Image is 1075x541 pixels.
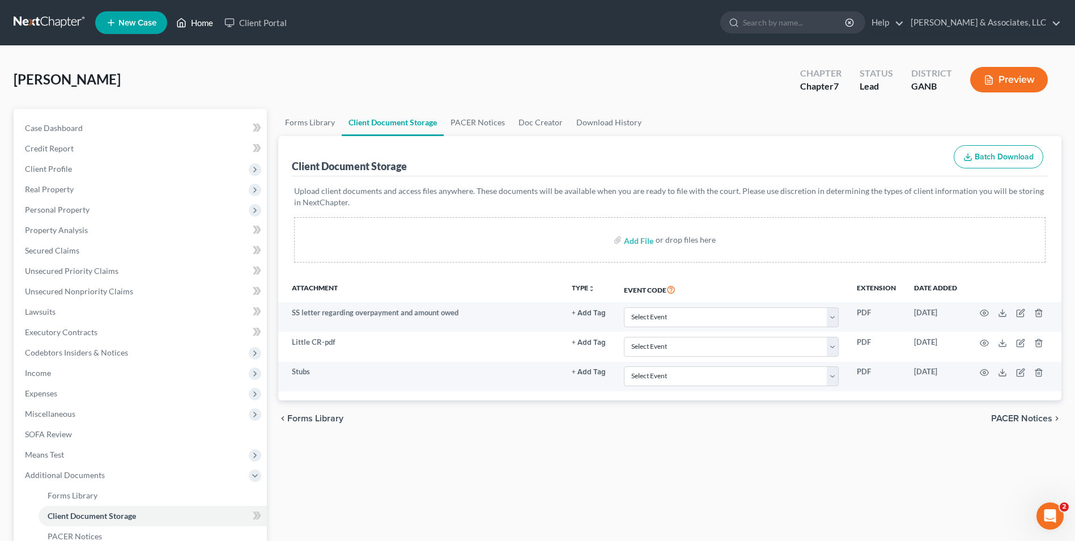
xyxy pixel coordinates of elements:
a: Help [866,12,904,33]
span: Additional Documents [25,470,105,480]
a: Case Dashboard [16,118,267,138]
button: TYPEunfold_more [572,285,595,292]
div: or drop files here [656,234,716,246]
a: Download History [570,109,648,136]
th: Attachment [278,276,562,302]
span: Executory Contracts [25,327,97,337]
span: Miscellaneous [25,409,75,419]
td: [DATE] [905,332,966,361]
a: + Add Tag [572,337,606,348]
span: Personal Property [25,205,90,214]
span: 7 [834,81,839,91]
span: Real Property [25,184,74,194]
td: [DATE] [905,362,966,391]
span: Expenses [25,388,57,398]
td: PDF [848,362,905,391]
a: + Add Tag [572,307,606,318]
a: Client Document Storage [342,109,444,136]
a: Lawsuits [16,302,267,322]
span: 2 [1060,502,1069,512]
a: Unsecured Priority Claims [16,261,267,281]
a: Executory Contracts [16,322,267,343]
a: Forms Library [39,485,267,506]
a: Secured Claims [16,240,267,261]
th: Extension [848,276,905,302]
a: Unsecured Nonpriority Claims [16,281,267,302]
a: Client Portal [219,12,292,33]
div: District [911,67,952,80]
i: chevron_left [278,414,287,423]
i: chevron_right [1052,414,1061,423]
button: + Add Tag [572,310,606,317]
div: Status [860,67,893,80]
a: Client Document Storage [39,506,267,526]
span: Codebtors Insiders & Notices [25,348,128,357]
span: Forms Library [287,414,343,423]
button: Batch Download [954,145,1043,169]
td: Stubs [278,362,562,391]
a: + Add Tag [572,366,606,377]
a: Property Analysis [16,220,267,240]
span: Forms Library [48,491,97,500]
span: Income [25,368,51,378]
span: Case Dashboard [25,123,83,133]
span: Unsecured Nonpriority Claims [25,286,133,296]
p: Upload client documents and access files anywhere. These documents will be available when you are... [294,185,1046,208]
button: + Add Tag [572,369,606,376]
td: PDF [848,302,905,332]
td: Little CR-pdf [278,332,562,361]
a: [PERSON_NAME] & Associates, LLC [905,12,1061,33]
th: Date added [905,276,966,302]
td: [DATE] [905,302,966,332]
div: Chapter [800,80,842,93]
span: Lawsuits [25,307,56,316]
span: Client Document Storage [48,511,136,521]
div: Client Document Storage [292,159,407,173]
button: Preview [970,67,1048,92]
td: SS letter regarding overpayment and amount owed [278,302,562,332]
a: Home [171,12,219,33]
span: Secured Claims [25,246,79,255]
div: GANB [911,80,952,93]
th: Event Code [615,276,848,302]
td: PDF [848,332,905,361]
div: Lead [860,80,893,93]
span: SOFA Review [25,429,72,439]
iframe: Intercom live chat [1036,502,1064,530]
input: Search by name... [743,12,847,33]
a: SOFA Review [16,424,267,445]
button: chevron_left Forms Library [278,414,343,423]
span: Property Analysis [25,225,88,235]
a: Credit Report [16,138,267,159]
span: [PERSON_NAME] [14,71,121,87]
a: Forms Library [278,109,342,136]
span: PACER Notices [48,531,102,541]
a: Doc Creator [512,109,570,136]
span: Credit Report [25,143,74,153]
div: Chapter [800,67,842,80]
span: PACER Notices [991,414,1052,423]
button: + Add Tag [572,339,606,346]
a: PACER Notices [444,109,512,136]
button: PACER Notices chevron_right [991,414,1061,423]
span: Client Profile [25,164,72,174]
i: unfold_more [588,285,595,292]
span: New Case [118,19,156,27]
span: Means Test [25,450,64,459]
span: Unsecured Priority Claims [25,266,118,276]
span: Batch Download [975,152,1034,162]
